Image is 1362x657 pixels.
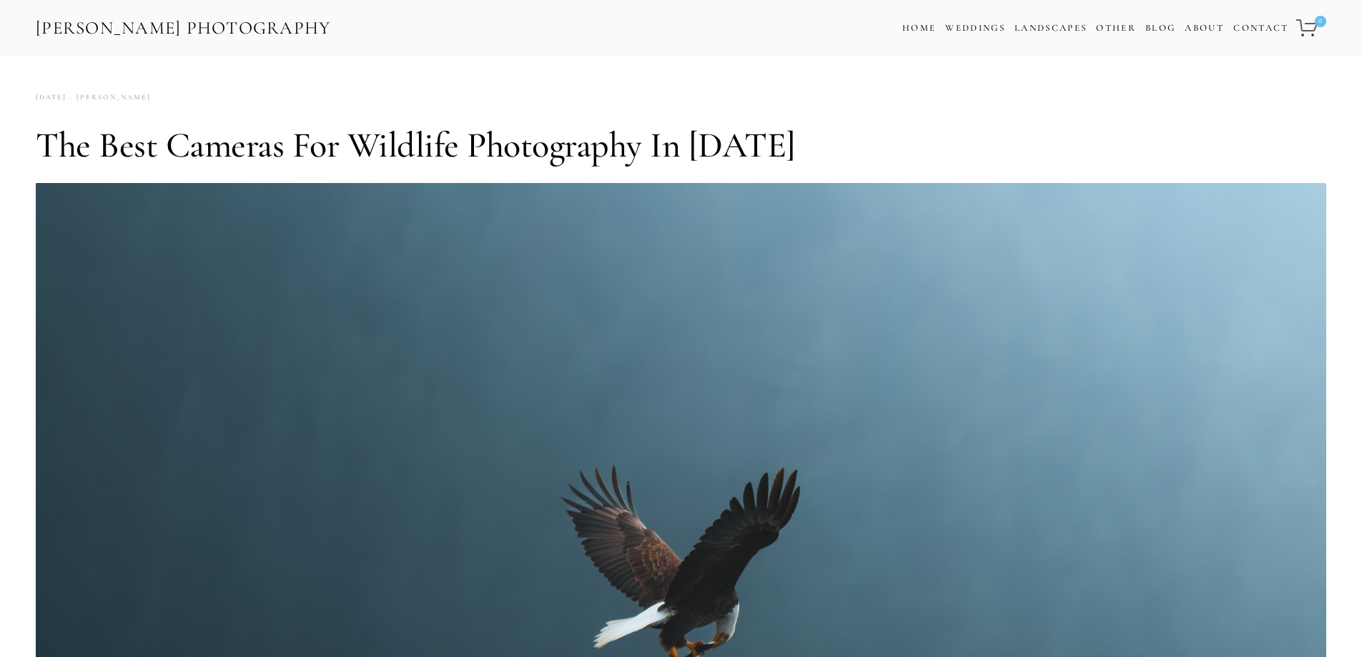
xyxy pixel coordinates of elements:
a: 0 items in cart [1294,11,1328,45]
a: Blog [1145,18,1175,39]
time: [DATE] [36,88,66,107]
span: 0 [1315,16,1326,27]
a: [PERSON_NAME] [66,88,151,107]
a: Weddings [945,22,1005,34]
a: Other [1096,22,1136,34]
a: Contact [1233,18,1288,39]
a: [PERSON_NAME] Photography [34,12,332,44]
a: Landscapes [1015,22,1087,34]
a: Home [902,18,936,39]
a: About [1185,18,1224,39]
h1: The Best Cameras for Wildlife Photography in [DATE] [36,124,1326,167]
